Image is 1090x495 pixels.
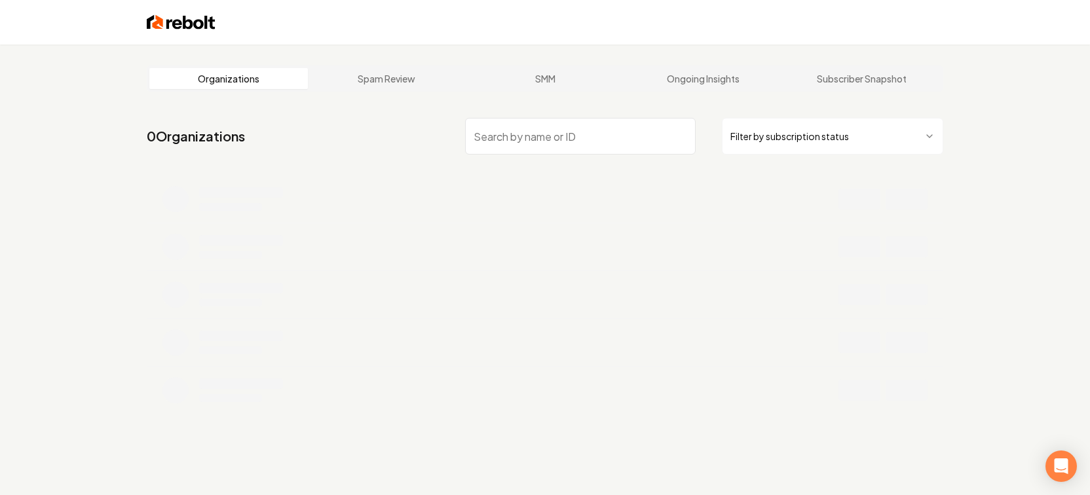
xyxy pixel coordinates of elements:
a: 0Organizations [147,127,245,145]
a: Spam Review [308,68,466,89]
input: Search by name or ID [465,118,696,155]
a: Ongoing Insights [624,68,783,89]
a: Subscriber Snapshot [782,68,941,89]
div: Open Intercom Messenger [1045,450,1077,482]
a: Organizations [149,68,308,89]
a: SMM [466,68,624,89]
img: Rebolt Logo [147,13,216,31]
